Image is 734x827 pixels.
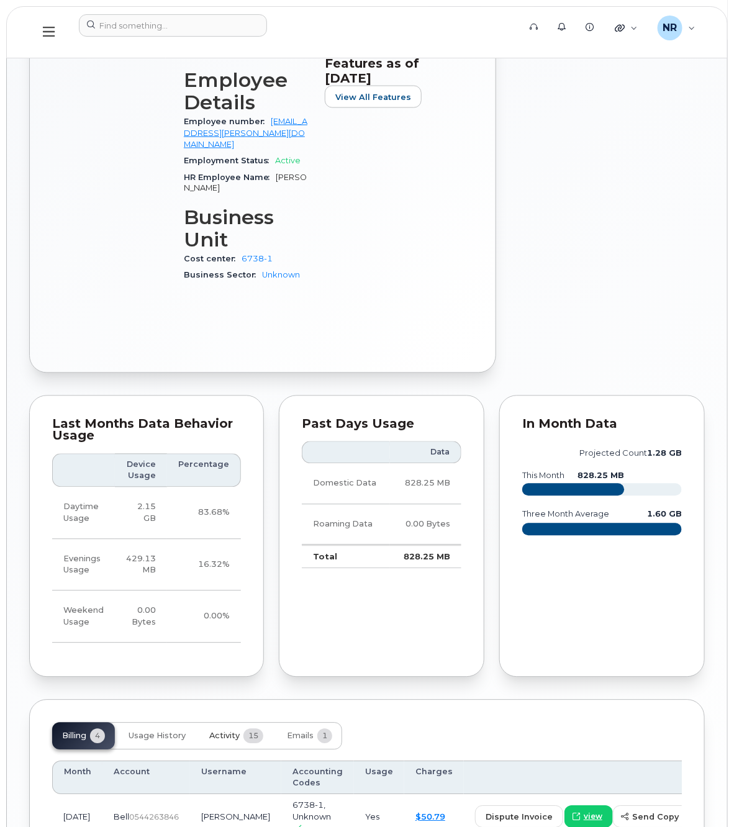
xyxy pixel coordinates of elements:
text: three month average [522,510,609,519]
span: 6738-1, Unknown [292,800,331,822]
td: 2.15 GB [115,487,167,540]
div: Last Months Data Behavior Usage [52,418,241,443]
span: Employee number [184,117,271,126]
span: 1 [317,729,332,744]
td: Weekend Usage [52,591,115,643]
span: Employment Status [184,156,275,165]
span: Business Sector [184,271,262,280]
span: NR [663,20,677,35]
span: Emails [287,731,314,741]
text: 1.60 GB [647,510,682,519]
td: Total [302,545,390,569]
th: Accounting Codes [281,761,354,795]
th: Username [190,761,281,795]
h3: Features as of [DATE] [325,56,451,86]
span: Bell [114,812,129,822]
td: 429.13 MB [115,540,167,592]
div: In Month Data [522,418,682,431]
input: Find something... [79,14,267,37]
td: Roaming Data [302,505,390,545]
tr: Friday from 6:00pm to Monday 8:00am [52,591,241,643]
td: 828.25 MB [390,545,461,569]
td: Daytime Usage [52,487,115,540]
text: projected count [579,449,682,458]
span: 15 [243,729,263,744]
span: View All Features [335,91,411,103]
span: [PERSON_NAME] [184,173,307,193]
th: Device Usage [115,454,167,488]
span: view [584,811,602,823]
span: Active [275,156,301,165]
td: 16.32% [167,540,241,592]
td: 0.00% [167,591,241,643]
text: this month [522,471,564,481]
div: Quicklinks [606,16,646,40]
span: dispute invoice [486,811,553,823]
span: Usage History [129,731,186,741]
th: Data [390,441,461,464]
tr: Weekdays from 6:00pm to 8:00am [52,540,241,592]
h3: Employee Details [184,69,310,114]
a: 6738-1 [242,255,273,264]
text: 828.25 MB [578,471,624,481]
h3: Business Unit [184,207,310,251]
tspan: 1.28 GB [647,449,682,458]
a: [EMAIL_ADDRESS][PERSON_NAME][DOMAIN_NAME] [184,117,307,149]
td: 0.00 Bytes [390,505,461,545]
th: Percentage [167,454,241,488]
td: Domestic Data [302,464,390,504]
div: Past Days Usage [302,418,461,431]
th: Month [52,761,102,795]
td: 83.68% [167,487,241,540]
th: Usage [354,761,404,795]
th: Charges [404,761,464,795]
td: 0.00 Bytes [115,591,167,643]
span: Activity [209,731,240,741]
td: Evenings Usage [52,540,115,592]
td: 828.25 MB [390,464,461,504]
a: Unknown [262,271,300,280]
div: Nancy Robitaille [649,16,704,40]
button: View All Features [325,86,422,108]
span: HR Employee Name [184,173,276,182]
span: send copy [632,811,679,823]
span: Cost center [184,255,242,264]
span: 0544263846 [129,813,179,822]
a: $50.79 [415,812,445,822]
th: Account [102,761,190,795]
